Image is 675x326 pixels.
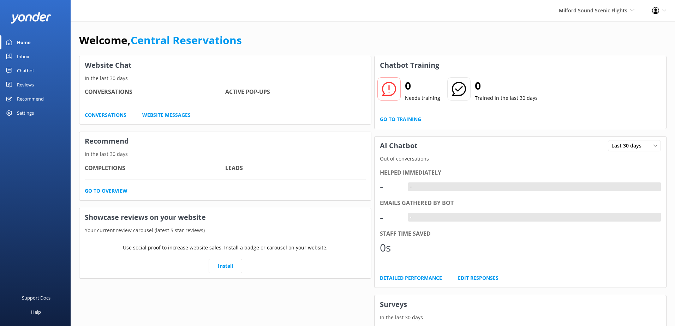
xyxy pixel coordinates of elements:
[79,208,371,227] h3: Showcase reviews on your website
[17,92,44,106] div: Recommend
[85,187,127,195] a: Go to overview
[79,150,371,158] p: In the last 30 days
[11,12,51,24] img: yonder-white-logo.png
[375,137,423,155] h3: AI Chatbot
[559,7,627,14] span: Milford Sound Scenic Flights
[85,164,225,173] h4: Completions
[17,106,34,120] div: Settings
[85,87,225,97] h4: Conversations
[79,74,371,82] p: In the last 30 days
[380,239,401,256] div: 0s
[375,56,444,74] h3: Chatbot Training
[380,199,661,208] div: Emails gathered by bot
[17,64,34,78] div: Chatbot
[475,94,538,102] p: Trained in the last 30 days
[85,111,126,119] a: Conversations
[17,49,29,64] div: Inbox
[408,213,413,222] div: -
[79,132,371,150] h3: Recommend
[611,142,646,150] span: Last 30 days
[79,227,371,234] p: Your current review carousel (latest 5 star reviews)
[380,274,442,282] a: Detailed Performance
[380,115,421,123] a: Go to Training
[475,77,538,94] h2: 0
[380,209,401,226] div: -
[17,78,34,92] div: Reviews
[79,56,371,74] h3: Website Chat
[31,305,41,319] div: Help
[79,32,242,49] h1: Welcome,
[209,259,242,273] a: Install
[375,295,666,314] h3: Surveys
[380,229,661,239] div: Staff time saved
[375,314,666,321] p: In the last 30 days
[405,94,440,102] p: Needs training
[131,33,242,47] a: Central Reservations
[142,111,191,119] a: Website Messages
[405,77,440,94] h2: 0
[408,182,413,192] div: -
[380,178,401,195] div: -
[123,244,328,252] p: Use social proof to increase website sales. Install a badge or carousel on your website.
[225,87,366,97] h4: Active Pop-ups
[458,274,498,282] a: Edit Responses
[380,168,661,177] div: Helped immediately
[225,164,366,173] h4: Leads
[17,35,31,49] div: Home
[22,291,50,305] div: Support Docs
[375,155,666,163] p: Out of conversations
